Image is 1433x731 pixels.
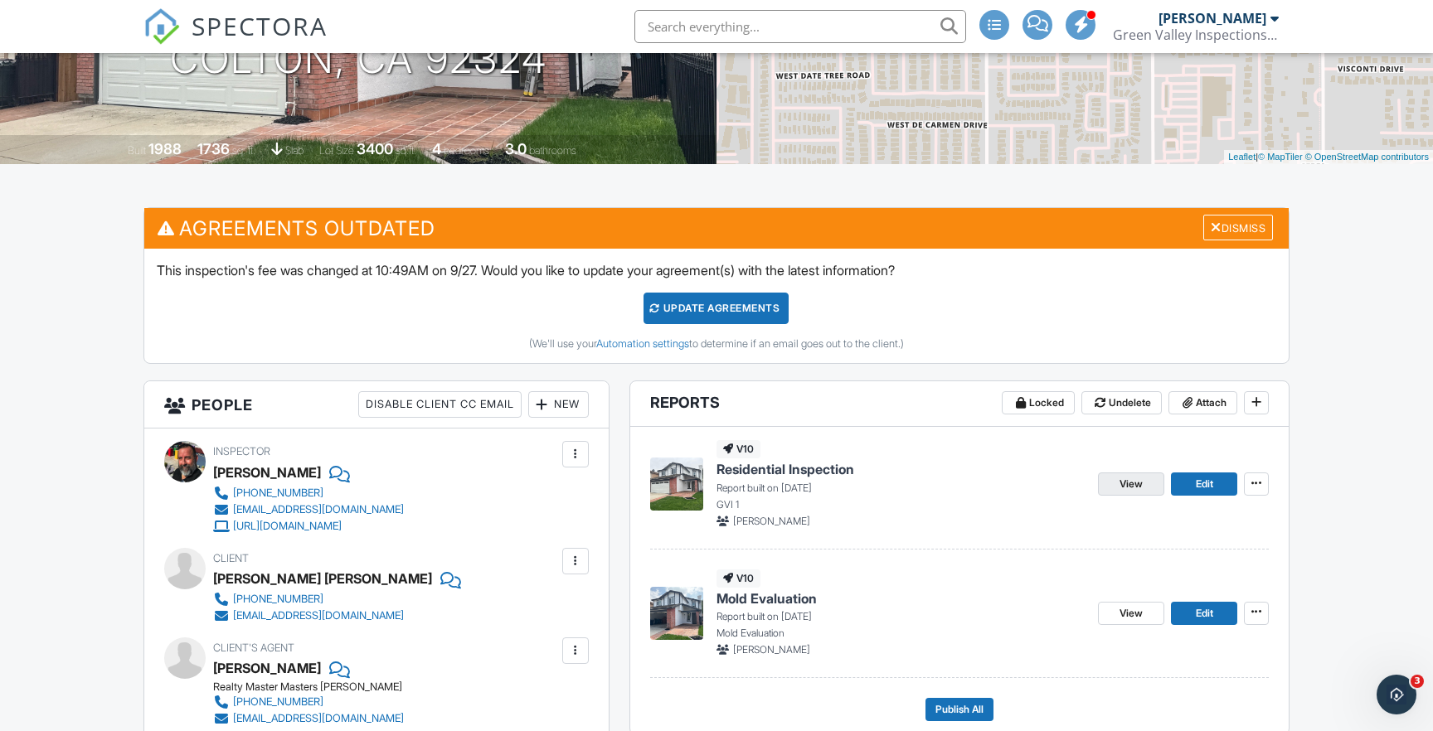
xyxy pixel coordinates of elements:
[213,694,404,710] a: [PHONE_NUMBER]
[144,208,1289,249] h3: Agreements Outdated
[529,144,576,157] span: bathrooms
[528,391,589,418] div: New
[144,381,609,428] h3: People
[213,518,404,535] a: [URL][DOMAIN_NAME]
[213,591,448,608] a: [PHONE_NUMBER]
[157,337,1276,351] div: (We'll use your to determine if an email goes out to the client.)
[213,460,321,485] div: [PERSON_NAME]
[233,520,342,533] div: [URL][DOMAIN_NAME]
[233,487,323,500] div: [PHONE_NUMBER]
[143,8,180,45] img: The Best Home Inspection Software - Spectora
[192,8,328,43] span: SPECTORA
[1203,215,1273,240] div: Dismiss
[1305,152,1429,162] a: © OpenStreetMap contributors
[1224,150,1433,164] div: |
[233,712,404,725] div: [EMAIL_ADDRESS][DOMAIN_NAME]
[213,656,321,680] a: [PERSON_NAME]
[444,144,489,157] span: bedrooms
[1159,10,1266,27] div: [PERSON_NAME]
[233,503,404,516] div: [EMAIL_ADDRESS][DOMAIN_NAME]
[213,641,294,654] span: Client's Agent
[128,144,146,157] span: Built
[505,140,527,157] div: 3.0
[233,593,323,606] div: [PHONE_NUMBER]
[213,501,404,518] a: [EMAIL_ADDRESS][DOMAIN_NAME]
[232,144,255,157] span: sq. ft.
[1258,152,1303,162] a: © MapTiler
[213,445,270,457] span: Inspector
[148,140,182,157] div: 1988
[1113,27,1279,43] div: Green Valley Inspections inc
[596,337,689,350] a: Automation settings
[213,552,249,564] span: Client
[213,680,417,694] div: Realty Master Masters [PERSON_NAME]
[644,293,789,324] div: Update Agreements
[319,144,354,157] span: Lot Size
[213,710,404,727] a: [EMAIL_ADDRESS][DOMAIN_NAME]
[432,140,441,157] div: 4
[233,695,323,709] div: [PHONE_NUMBER]
[396,144,416,157] span: sq.ft.
[357,140,393,157] div: 3400
[1228,152,1256,162] a: Leaflet
[213,566,432,591] div: [PERSON_NAME] [PERSON_NAME]
[1377,675,1416,714] iframe: Intercom live chat
[634,10,966,43] input: Search everything...
[144,249,1289,363] div: This inspection's fee was changed at 10:49AM on 9/27. Would you like to update your agreement(s) ...
[143,22,328,57] a: SPECTORA
[233,609,404,622] div: [EMAIL_ADDRESS][DOMAIN_NAME]
[197,140,230,157] div: 1736
[358,391,522,418] div: Disable Client CC Email
[213,608,448,624] a: [EMAIL_ADDRESS][DOMAIN_NAME]
[285,144,304,157] span: slab
[1411,675,1424,688] span: 3
[213,485,404,501] a: [PHONE_NUMBER]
